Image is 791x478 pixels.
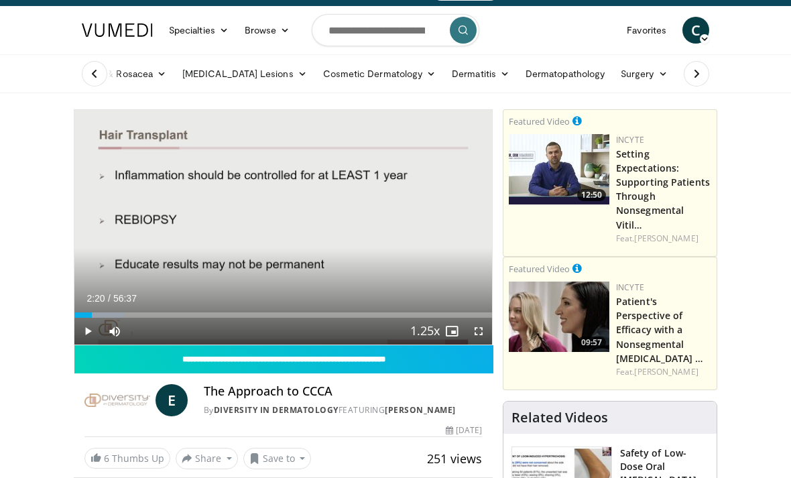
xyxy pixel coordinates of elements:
a: Surgery [613,60,676,87]
a: Incyte [616,282,644,293]
div: [DATE] [446,424,482,436]
a: [PERSON_NAME] [634,233,698,244]
img: 2c48d197-61e9-423b-8908-6c4d7e1deb64.png.150x105_q85_crop-smart_upscale.jpg [509,282,609,352]
a: 6 Thumbs Up [84,448,170,469]
a: Diversity in Dermatology [214,404,339,416]
a: Cosmetic Dermatology [315,60,444,87]
button: Share [176,448,238,469]
button: Mute [101,318,128,345]
a: Incyte [616,134,644,145]
a: Dermatitis [444,60,518,87]
video-js: Video Player [74,110,492,345]
span: 2:20 [86,293,105,304]
a: 09:57 [509,282,609,352]
span: 6 [104,452,109,465]
h4: The Approach to CCCA [204,384,482,399]
small: Featured Video [509,115,570,127]
a: [PERSON_NAME] [634,366,698,377]
input: Search topics, interventions [312,14,479,46]
span: / [108,293,111,304]
div: Feat. [616,366,711,378]
a: [MEDICAL_DATA] Lesions [174,60,315,87]
img: 98b3b5a8-6d6d-4e32-b979-fd4084b2b3f2.png.150x105_q85_crop-smart_upscale.jpg [509,134,609,204]
h4: Related Videos [511,410,608,426]
button: Fullscreen [465,318,492,345]
button: Playback Rate [412,318,438,345]
a: E [156,384,188,416]
div: Feat. [616,233,711,245]
a: Patient's Perspective of Efficacy with a Nonsegmental [MEDICAL_DATA] … [616,295,704,364]
a: Browse [237,17,298,44]
a: 12:50 [509,134,609,204]
button: Enable picture-in-picture mode [438,318,465,345]
img: Diversity in Dermatology [84,384,150,416]
a: Favorites [619,17,674,44]
span: 12:50 [577,189,606,201]
span: 09:57 [577,337,606,349]
a: Acne & Rosacea [74,60,174,87]
div: By FEATURING [204,404,482,416]
span: 251 views [427,451,482,467]
div: Progress Bar [74,312,492,318]
span: 56:37 [113,293,137,304]
a: Dermatopathology [518,60,613,87]
img: VuMedi Logo [82,23,153,37]
a: Setting Expectations: Supporting Patients Through Nonsegmental Vitil… [616,147,710,231]
a: Specialties [161,17,237,44]
a: [PERSON_NAME] [385,404,456,416]
button: Save to [243,448,312,469]
small: Featured Video [509,263,570,275]
a: C [682,17,709,44]
button: Play [74,318,101,345]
